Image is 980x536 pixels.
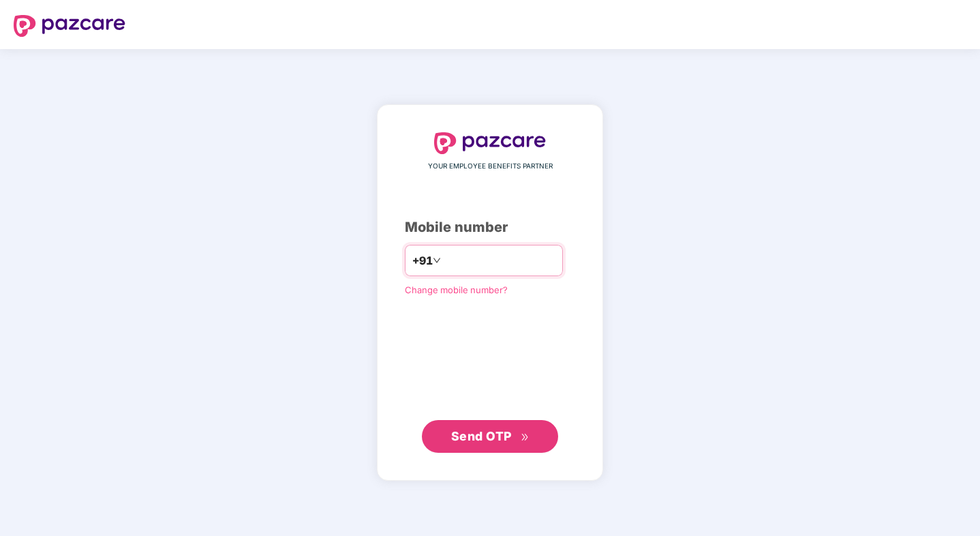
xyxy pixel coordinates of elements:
[422,420,558,453] button: Send OTPdouble-right
[405,217,575,238] div: Mobile number
[433,256,441,265] span: down
[451,429,512,443] span: Send OTP
[521,433,530,442] span: double-right
[412,252,433,269] span: +91
[434,132,546,154] img: logo
[14,15,125,37] img: logo
[405,284,508,295] a: Change mobile number?
[428,161,553,172] span: YOUR EMPLOYEE BENEFITS PARTNER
